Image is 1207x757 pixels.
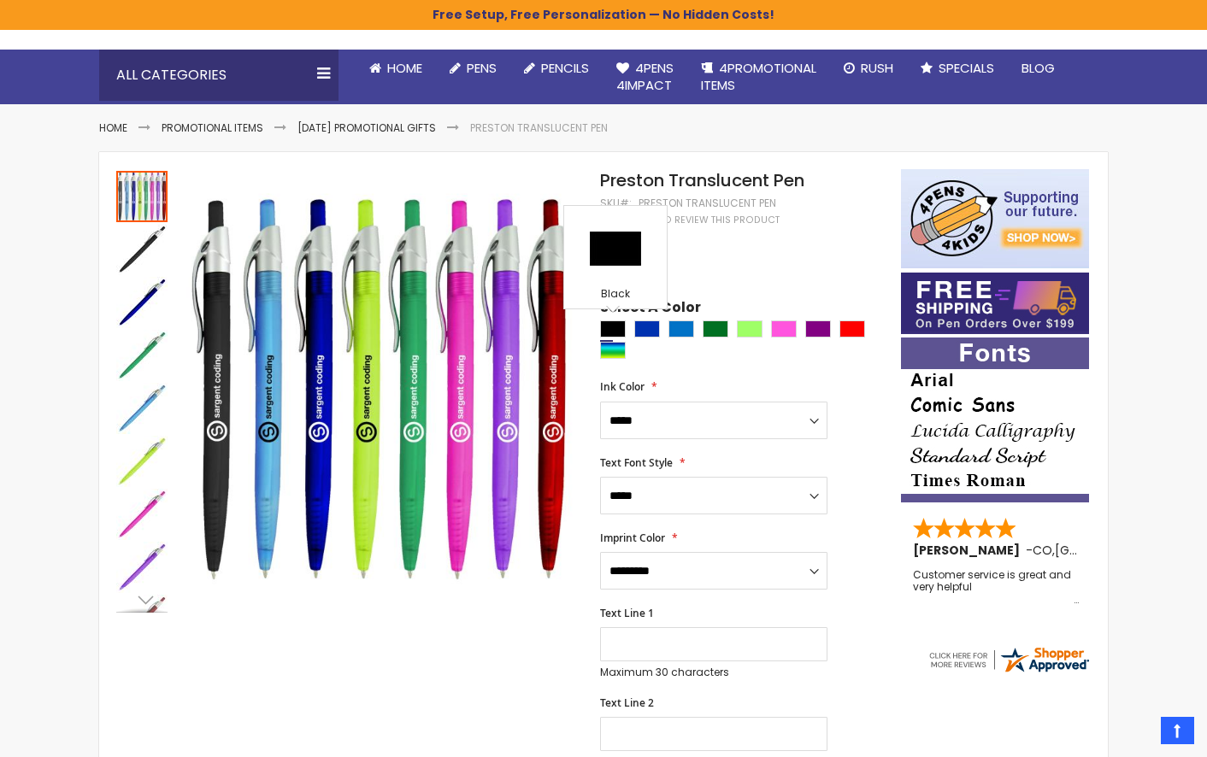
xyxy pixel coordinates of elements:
[116,222,169,275] div: Preston Translucent Pen
[639,197,776,210] div: Preston Translucent Pen
[600,695,654,710] span: Text Line 2
[737,320,762,337] div: Green Light
[116,275,169,328] div: Preston Translucent Pen
[913,569,1079,606] div: Customer service is great and very helpful
[600,320,626,337] div: Black
[1022,59,1055,77] span: Blog
[116,330,168,381] img: Preston Translucent Pen
[939,59,994,77] span: Specials
[600,342,626,359] div: Assorted
[861,59,893,77] span: Rush
[603,50,687,105] a: 4Pens4impact
[701,59,816,94] span: 4PROMOTIONAL ITEMS
[116,487,169,540] div: Preston Translucent Pen
[600,168,804,192] span: Preston Translucent Pen
[116,277,168,328] img: Preston Translucent Pen
[162,120,263,135] a: Promotional Items
[907,50,1008,87] a: Specials
[116,434,169,487] div: Preston Translucent Pen
[600,379,645,394] span: Ink Color
[600,606,654,620] span: Text Line 1
[116,587,168,613] div: Next
[116,436,168,487] img: Preston Translucent Pen
[297,120,436,135] a: [DATE] Promotional Gifts
[771,320,797,337] div: Pink
[703,320,728,337] div: Green
[116,169,169,222] div: Preston Translucent Pen
[600,196,632,210] strong: SKU
[1026,542,1181,559] span: - ,
[116,383,168,434] img: Preston Translucent Pen
[830,50,907,87] a: Rush
[568,287,662,304] div: Black
[436,50,510,87] a: Pens
[510,50,603,87] a: Pencils
[186,194,577,584] img: Preston Translucent Pen
[116,328,169,381] div: Preston Translucent Pen
[927,644,1091,675] img: 4pens.com widget logo
[387,59,422,77] span: Home
[600,455,673,470] span: Text Font Style
[901,169,1089,268] img: 4pens 4 kids
[1033,542,1052,559] span: CO
[600,214,780,226] a: Be the first to review this product
[467,59,497,77] span: Pens
[99,120,127,135] a: Home
[805,320,831,337] div: Purple
[668,320,694,337] div: Blue Light
[116,224,168,275] img: Preston Translucent Pen
[1008,50,1069,87] a: Blog
[901,337,1089,502] img: font-personalization-examples
[1055,542,1181,559] span: [GEOGRAPHIC_DATA]
[116,540,169,593] div: Preston Translucent Pen
[600,298,701,321] span: Select A Color
[927,664,1091,678] a: 4pens.com certificate URL
[600,666,827,679] p: Maximum 30 characters
[99,50,339,101] div: All Categories
[470,121,608,135] li: Preston Translucent Pen
[541,59,589,77] span: Pencils
[356,50,436,87] a: Home
[616,59,674,94] span: 4Pens 4impact
[913,542,1026,559] span: [PERSON_NAME]
[600,531,665,545] span: Imprint Color
[901,273,1089,334] img: Free shipping on orders over $199
[634,320,660,337] div: Blue
[116,542,168,593] img: Preston Translucent Pen
[839,320,865,337] div: Red
[116,489,168,540] img: Preston Translucent Pen
[687,50,830,105] a: 4PROMOTIONALITEMS
[116,381,169,434] div: Preston Translucent Pen
[1161,717,1194,744] a: Top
